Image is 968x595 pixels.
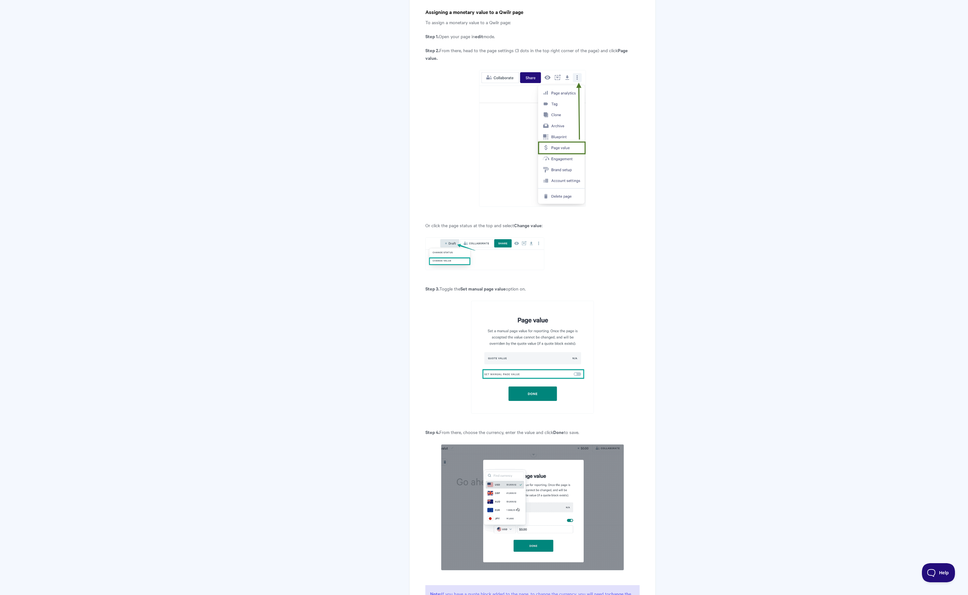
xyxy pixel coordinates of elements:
strong: Change value [514,222,542,228]
p: To assign a monetary value to a Qwilr page: [425,18,639,26]
strong: Step 3. [425,285,439,292]
p: Or click the page status at the top and select : [425,221,639,229]
img: file-sB85lTfEhY.png [479,70,586,207]
img: file-h9XjJMq7Ca.png [471,301,594,414]
p: From there, head to the page settings (3 dots in the top right corner of the page) and click [425,46,639,62]
strong: Step 2. [425,47,439,53]
strong: Page value. [425,47,628,61]
img: file-tuXg714HIk.gif [441,444,624,570]
iframe: Toggle Customer Support [922,563,955,582]
strong: Step 4. [425,429,439,435]
img: file-jVOZwZehXk.png [425,237,544,270]
p: Open your page in mode. [425,32,639,40]
strong: Step 1. [425,33,439,39]
p: Toggle the option on. [425,285,639,292]
strong: Done [553,429,564,435]
p: From there, choose the currency, enter the value and click to save. [425,428,639,436]
h4: Assigning a monetary value to a Qwilr page [425,8,639,16]
strong: Set manual page value [460,285,506,292]
strong: edit [475,33,483,39]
